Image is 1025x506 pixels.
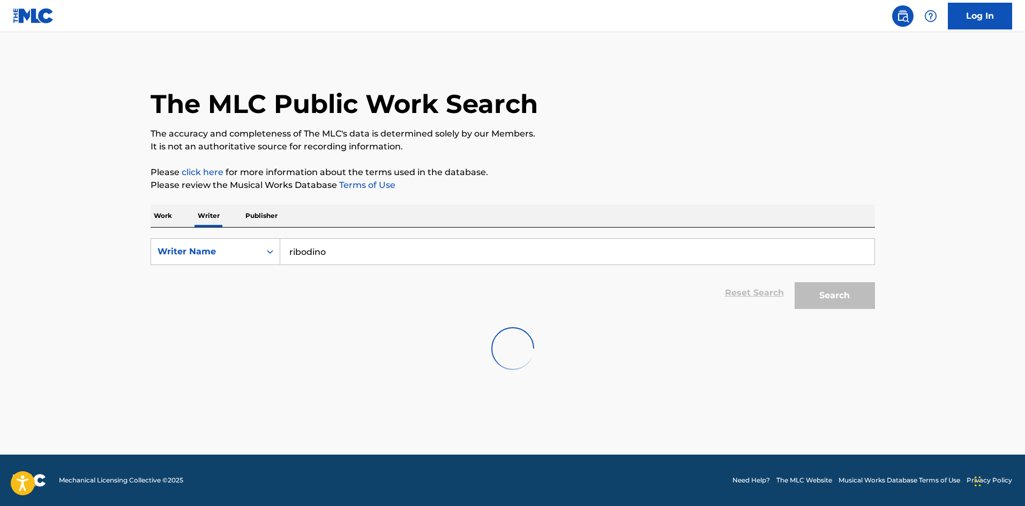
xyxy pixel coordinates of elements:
[892,5,914,27] a: Public Search
[920,5,941,27] div: Help
[337,180,395,190] a: Terms of Use
[151,88,538,120] h1: The MLC Public Work Search
[967,475,1012,485] a: Privacy Policy
[59,475,183,485] span: Mechanical Licensing Collective © 2025
[158,245,254,258] div: Writer Name
[242,205,281,227] p: Publisher
[151,238,875,314] form: Search Form
[151,166,875,179] p: Please for more information about the terms used in the database.
[13,8,54,24] img: MLC Logo
[182,167,223,177] a: click here
[975,465,981,497] div: Arrastrar
[839,475,960,485] a: Musical Works Database Terms of Use
[776,475,832,485] a: The MLC Website
[151,140,875,153] p: It is not an authoritative source for recording information.
[896,10,909,22] img: search
[151,127,875,140] p: The accuracy and completeness of The MLC's data is determined solely by our Members.
[13,474,46,487] img: logo
[151,179,875,192] p: Please review the Musical Works Database
[971,455,1025,506] iframe: Chat Widget
[732,475,770,485] a: Need Help?
[485,322,539,375] img: preloader
[971,455,1025,506] div: Widget de chat
[151,205,175,227] p: Work
[948,3,1012,29] a: Log In
[924,10,937,22] img: help
[194,205,223,227] p: Writer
